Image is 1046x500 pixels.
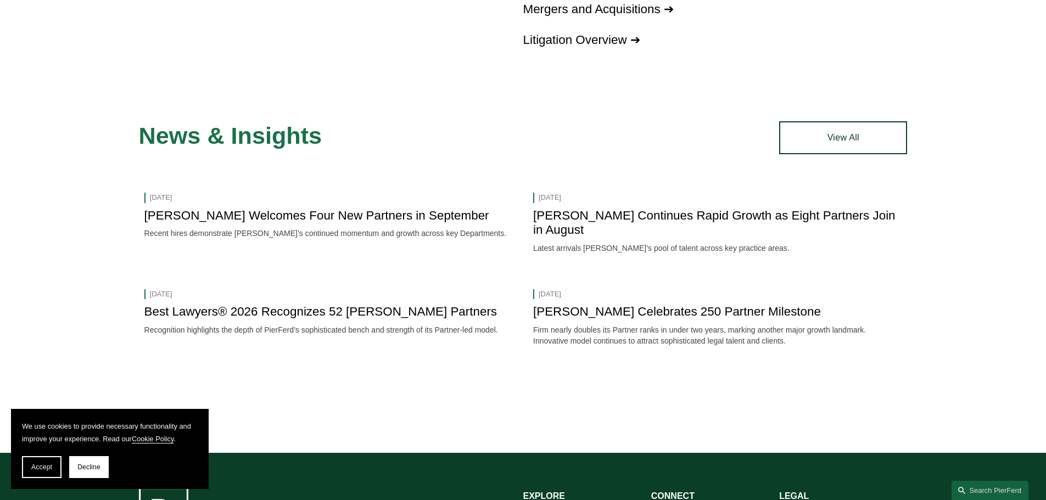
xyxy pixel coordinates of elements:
time: [DATE] [539,193,561,203]
p: Latest arrivals [PERSON_NAME]’s pool of talent across key practice areas. [533,243,902,254]
p: Recognition highlights the depth of PierFerd’s sophisticated bench and strength of its Partner-le... [144,325,513,336]
button: Accept [22,456,61,478]
time: [DATE] [150,289,172,299]
span: Decline [77,463,100,471]
span: News & Insights [139,122,322,149]
a: [PERSON_NAME] Welcomes Four New Partners in September [144,209,489,222]
time: [DATE] [539,289,561,299]
a: Best Lawyers® 2026 Recognizes 52 [PERSON_NAME] Partners [144,305,497,318]
a: [PERSON_NAME] Celebrates 250 Partner Milestone [533,305,821,318]
a: Mergers and Acquisitions ➔ [523,2,674,16]
a: Search this site [952,481,1028,500]
a: View All [779,121,907,154]
time: [DATE] [150,193,172,203]
button: Decline [69,456,109,478]
a: Litigation Overview ➔ [523,33,640,47]
p: Recent hires demonstrate [PERSON_NAME]’s continued momentum and growth across key Departments. [144,228,513,239]
p: We use cookies to provide necessary functionality and improve your experience. Read our . [22,420,198,445]
a: [PERSON_NAME] Continues Rapid Growth as Eight Partners Join in August [533,209,896,237]
p: Firm nearly doubles its Partner ranks in under two years, marking another major growth landmark. ... [533,325,902,346]
a: Cookie Policy [132,435,174,443]
section: Cookie banner [11,409,209,489]
span: Accept [31,463,52,471]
